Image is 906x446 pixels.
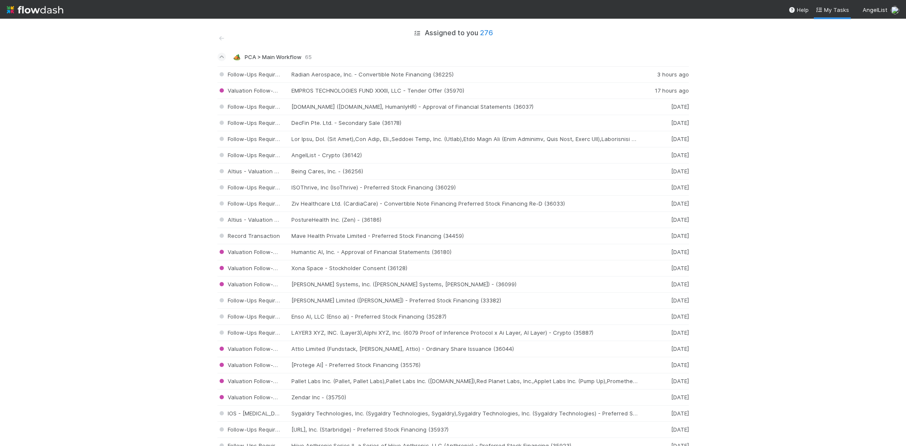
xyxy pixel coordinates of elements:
[291,426,638,433] div: [URL], Inc. (Starbridge) - Preferred Stock Financing (35937)
[291,103,638,110] div: [DOMAIN_NAME] ([DOMAIN_NAME], HumanlyHR) - Approval of Financial Statements (36037)
[638,265,689,272] div: [DATE]
[245,54,302,60] span: PCA > Main Workflow
[863,6,887,13] span: AngelList
[217,378,308,384] span: Valuation Follow-Ups Required
[638,281,689,288] div: [DATE]
[291,232,638,240] div: Mave Health Private Limited - Preferred Stock Financing (34459)
[638,119,689,127] div: [DATE]
[217,184,282,191] span: Follow-Ups Required
[638,394,689,401] div: [DATE]
[217,200,282,207] span: Follow-Ups Required
[217,329,282,336] span: Follow-Ups Required
[217,87,308,94] span: Valuation Follow-Ups Required
[217,394,308,401] span: Valuation Follow-Ups Required
[816,6,849,14] a: My Tasks
[638,168,689,175] div: [DATE]
[638,232,689,240] div: [DATE]
[217,216,294,223] span: Altius - Valuation Update
[480,28,493,37] span: 276
[291,394,638,401] div: Zendar Inc - (35750)
[291,152,638,159] div: AngelList - Crypto (36142)
[291,71,638,78] div: Radian Aerospace, Inc. - Convertible Note Financing (36225)
[638,345,689,353] div: [DATE]
[217,345,308,352] span: Valuation Follow-Ups Required
[291,378,638,385] div: Pallet Labs Inc. (Pallet, Pallet Labs),Pallet Labs Inc. ([DOMAIN_NAME]),Red Planet Labs, Inc.,App...
[291,410,638,417] div: Sygaldry Technologies, Inc. (Sygaldry Technologies, Sygaldry),Sygaldry Technologies, Inc. (Sygald...
[217,135,282,142] span: Follow-Ups Required
[7,3,63,17] img: logo-inverted-e16ddd16eac7371096b0.svg
[638,216,689,223] div: [DATE]
[638,103,689,110] div: [DATE]
[217,281,308,288] span: Valuation Follow-Ups Required
[233,54,240,60] span: 🏕️
[217,426,282,433] span: Follow-Ups Required
[217,265,308,271] span: Valuation Follow-Ups Required
[291,297,638,304] div: [PERSON_NAME] Limited ([PERSON_NAME]) - Preferred Stock Financing (33382)
[291,329,638,336] div: LAYER3 XYZ, INC. (Layer3),Alphi XYZ, Inc. (6079 Proof of Inference Protocol x Ai Layer, AI Layer)...
[217,361,308,368] span: Valuation Follow-Ups Required
[638,297,689,304] div: [DATE]
[305,54,312,60] span: 65
[291,119,638,127] div: DecFin Pte. Ltd. - Secondary Sale (36178)
[891,6,899,14] img: avatar_5106bb14-94e9-4897-80de-6ae81081f36d.png
[638,329,689,336] div: [DATE]
[291,200,638,207] div: Ziv Healthcare Ltd. (CardiaCare) - Convertible Note Financing Preferred Stock Financing Re-D (36033)
[217,168,294,175] span: Altius - Valuation Update
[638,378,689,385] div: [DATE]
[217,248,308,255] span: Valuation Follow-Ups Required
[291,281,638,288] div: [PERSON_NAME] Systems, Inc. ([PERSON_NAME] Systems, [PERSON_NAME]) - (36099)
[816,6,849,13] span: My Tasks
[425,29,493,37] h5: Assigned to you
[291,216,638,223] div: PostureHealth Inc. (Zen) - (36186)
[638,410,689,417] div: [DATE]
[638,71,689,78] div: 3 hours ago
[788,6,809,14] div: Help
[291,184,638,191] div: ISOThrive, Inc (IsoThrive) - Preferred Stock Financing (36029)
[638,87,689,94] div: 17 hours ago
[217,410,287,417] span: IOS - [MEDICAL_DATA]
[638,248,689,256] div: [DATE]
[217,313,282,320] span: Follow-Ups Required
[217,297,282,304] span: Follow-Ups Required
[217,232,280,239] span: Record Transaction
[638,135,689,143] div: [DATE]
[291,135,638,143] div: Lor Ipsu, Dol. (Sit Amet),Con Adip, Eli.,Seddoei Temp, Inc. (Utlab),Etdo Magn Ali (Enim Adminimv,...
[217,152,282,158] span: Follow-Ups Required
[291,248,638,256] div: Humantic AI, Inc. - Approval of Financial Statements (36180)
[638,426,689,433] div: [DATE]
[291,345,638,353] div: Attio Limited (Fundstack, [PERSON_NAME], Attio) - Ordinary Share Issuance (36044)
[638,152,689,159] div: [DATE]
[217,71,282,78] span: Follow-Ups Required
[291,265,638,272] div: Xona Space - Stockholder Consent (36128)
[217,119,282,126] span: Follow-Ups Required
[638,184,689,191] div: [DATE]
[638,313,689,320] div: [DATE]
[638,200,689,207] div: [DATE]
[291,168,638,175] div: Being Cares, Inc. - (36256)
[291,313,638,320] div: Enso AI, LLC (Enso ai) - Preferred Stock Financing (35287)
[638,361,689,369] div: [DATE]
[217,103,282,110] span: Follow-Ups Required
[291,361,638,369] div: [Protege AI] - Preferred Stock Financing (35576)
[291,87,638,94] div: EMPROS TECHNOLOGIES FUND XXXII, LLC - Tender Offer (35970)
